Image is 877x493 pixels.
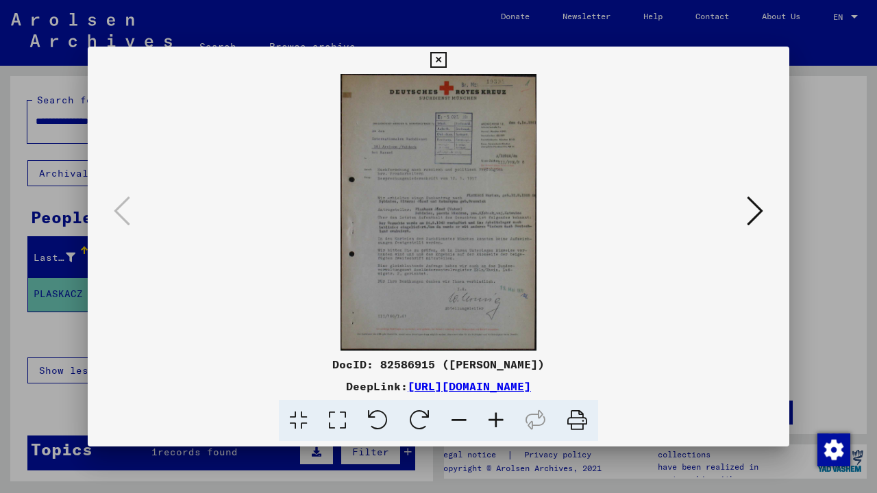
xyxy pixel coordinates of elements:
img: Change consent [817,433,850,466]
a: [URL][DOMAIN_NAME] [408,379,531,393]
div: Change consent [817,433,850,466]
img: 001.jpg [134,74,743,351]
div: DeepLink: [88,378,789,394]
div: DocID: 82586915 ([PERSON_NAME]) [88,356,789,372]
